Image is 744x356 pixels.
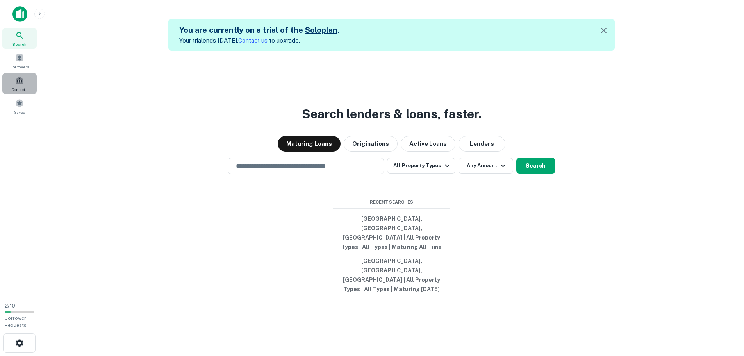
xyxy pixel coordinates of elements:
[705,293,744,331] iframe: Chat Widget
[333,212,450,254] button: [GEOGRAPHIC_DATA], [GEOGRAPHIC_DATA], [GEOGRAPHIC_DATA] | All Property Types | All Types | Maturi...
[305,25,337,35] a: Soloplan
[302,105,482,123] h3: Search lenders & loans, faster.
[10,64,29,70] span: Borrowers
[333,254,450,296] button: [GEOGRAPHIC_DATA], [GEOGRAPHIC_DATA], [GEOGRAPHIC_DATA] | All Property Types | All Types | Maturi...
[179,24,339,36] h5: You are currently on a trial of the .
[387,158,455,174] button: All Property Types
[238,37,268,44] a: Contact us
[2,96,37,117] a: Saved
[459,136,505,152] button: Lenders
[401,136,455,152] button: Active Loans
[12,41,27,47] span: Search
[2,50,37,72] a: Borrowers
[344,136,398,152] button: Originations
[12,6,27,22] img: capitalize-icon.png
[459,158,513,174] button: Any Amount
[278,136,341,152] button: Maturing Loans
[2,73,37,94] a: Contacts
[12,86,27,93] span: Contacts
[5,315,27,328] span: Borrower Requests
[5,303,15,309] span: 2 / 10
[2,28,37,49] a: Search
[14,109,25,115] span: Saved
[179,36,339,45] p: Your trial ends [DATE]. to upgrade.
[333,199,450,206] span: Recent Searches
[516,158,555,174] button: Search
